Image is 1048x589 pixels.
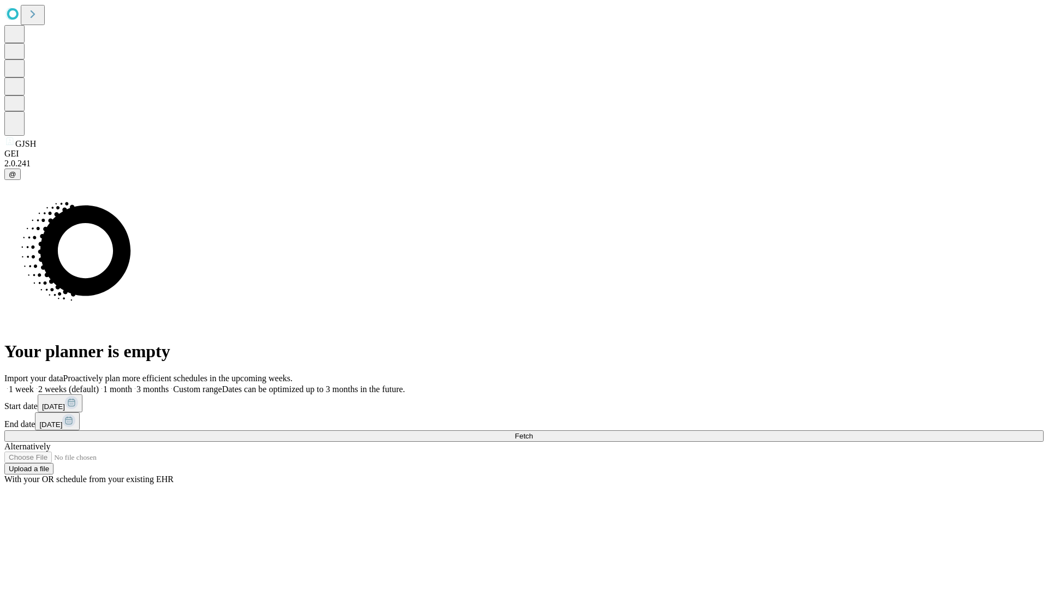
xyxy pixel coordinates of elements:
span: With your OR schedule from your existing EHR [4,474,174,484]
button: [DATE] [38,394,82,412]
span: 1 week [9,384,34,394]
button: @ [4,169,21,180]
button: [DATE] [35,412,80,430]
div: 2.0.241 [4,159,1044,169]
span: 3 months [136,384,169,394]
button: Fetch [4,430,1044,442]
span: [DATE] [39,420,62,429]
span: [DATE] [42,402,65,411]
span: Custom range [173,384,222,394]
span: Alternatively [4,442,50,451]
div: GEI [4,149,1044,159]
span: GJSH [15,139,36,148]
span: 1 month [103,384,132,394]
span: Dates can be optimized up to 3 months in the future. [222,384,405,394]
div: Start date [4,394,1044,412]
span: @ [9,170,16,178]
button: Upload a file [4,463,53,474]
div: End date [4,412,1044,430]
span: Import your data [4,374,63,383]
span: Proactively plan more efficient schedules in the upcoming weeks. [63,374,293,383]
span: Fetch [515,432,533,440]
h1: Your planner is empty [4,341,1044,362]
span: 2 weeks (default) [38,384,99,394]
